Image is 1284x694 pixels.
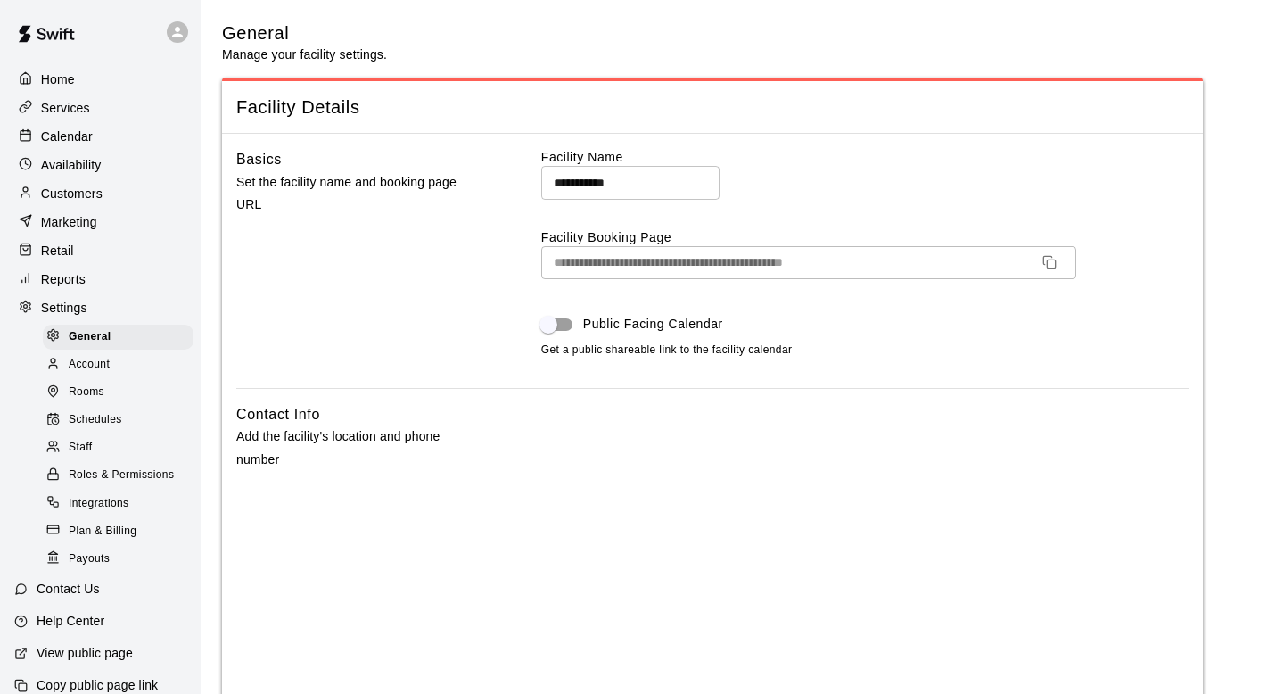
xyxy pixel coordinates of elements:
span: Public Facing Calendar [583,315,723,334]
div: Payouts [43,547,193,572]
button: Copy URL [1035,248,1064,277]
span: Account [69,356,110,374]
label: Facility Booking Page [541,228,1189,246]
span: Payouts [69,550,110,568]
span: Facility Details [236,95,1189,120]
a: Staff [43,434,201,462]
p: Set the facility name and booking page URL [236,171,484,216]
span: Get a public shareable link to the facility calendar [541,342,793,359]
p: Retail [41,242,74,260]
p: View public page [37,644,133,662]
a: Retail [14,237,186,264]
a: Calendar [14,123,186,150]
a: Schedules [43,407,201,434]
p: Help Center [37,612,104,630]
div: Rooms [43,380,193,405]
a: General [43,323,201,351]
a: Home [14,66,186,93]
p: Add the facility's location and phone number [236,425,484,470]
a: Customers [14,180,186,207]
a: Reports [14,266,186,293]
h6: Basics [236,148,282,171]
a: Payouts [43,545,201,573]
h6: Contact Info [236,403,320,426]
div: General [43,325,193,350]
a: Plan & Billing [43,517,201,545]
p: Availability [41,156,102,174]
a: Marketing [14,209,186,235]
span: Staff [69,439,92,457]
span: Roles & Permissions [69,467,174,484]
span: Plan & Billing [69,523,136,541]
p: Reports [41,270,86,288]
p: Marketing [41,213,97,231]
a: Roles & Permissions [43,462,201,490]
div: Plan & Billing [43,519,193,544]
p: Contact Us [37,580,100,598]
div: Integrations [43,492,193,516]
div: Schedules [43,408,193,433]
p: Services [41,99,90,117]
div: Staff [43,435,193,460]
p: Calendar [41,128,93,145]
div: Account [43,352,193,377]
a: Rooms [43,379,201,407]
span: Schedules [69,411,122,429]
div: Roles & Permissions [43,463,193,488]
p: Home [41,70,75,88]
span: General [69,328,111,346]
p: Settings [41,299,87,317]
a: Availability [14,152,186,178]
label: Facility Name [541,148,1189,166]
a: Account [43,351,201,378]
a: Integrations [43,490,201,517]
h5: General [222,21,387,45]
p: Customers [41,185,103,202]
span: Integrations [69,495,129,513]
p: Copy public page link [37,676,158,694]
span: Rooms [69,384,104,401]
a: Settings [14,294,186,321]
p: Manage your facility settings. [222,45,387,63]
a: Services [14,95,186,121]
